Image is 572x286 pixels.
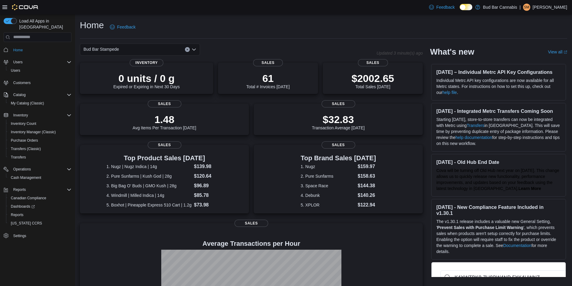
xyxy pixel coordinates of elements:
nav: Complex example [4,43,71,256]
span: SM [524,4,529,11]
span: Sales [148,141,181,149]
dt: 4. Debunk [301,192,355,198]
dd: $96.89 [194,182,222,189]
button: Users [1,58,74,66]
button: Catalog [1,91,74,99]
span: Feedback [436,4,455,10]
p: Bud Bar Cannabis [483,4,517,11]
h3: Top Brand Sales [DATE] [301,155,376,162]
dt: 2. Pure Sunfarms | Kush God | 28g [107,173,192,179]
p: Individual Metrc API key configurations are now available for all Metrc states. For instructions ... [436,77,561,95]
dd: $120.64 [194,173,222,180]
dt: 2. Pure Sunfarms [301,173,355,179]
span: Reports [8,211,71,218]
a: Transfers (Classic) [8,145,43,152]
span: Catalog [13,92,26,97]
span: Settings [11,232,71,239]
img: Cova [12,4,39,10]
a: help file [442,90,457,95]
span: Inventory Manager (Classic) [8,128,71,136]
a: View allExternal link [548,50,567,54]
a: Cash Management [8,174,44,181]
button: Customers [1,78,74,87]
span: Inventory Count [11,121,36,126]
span: [US_STATE] CCRS [11,221,42,226]
span: Transfers [11,155,26,160]
button: Catalog [11,91,28,98]
span: Inventory [11,112,71,119]
dd: $140.26 [358,192,376,199]
button: Inventory Manager (Classic) [6,128,74,136]
span: Users [13,60,23,65]
button: [US_STATE] CCRS [6,219,74,227]
span: Sales [253,59,283,66]
a: Dashboards [6,202,74,211]
h3: [DATE] - Integrated Metrc Transfers Coming Soon [436,108,561,114]
span: Washington CCRS [8,220,71,227]
div: Expired or Expiring in Next 30 Days [113,72,180,89]
span: Canadian Compliance [8,194,71,202]
span: Home [13,48,23,53]
span: Sales [235,220,268,227]
button: Users [11,59,25,66]
button: Inventory Count [6,119,74,128]
button: My Catalog (Classic) [6,99,74,107]
span: Inventory Count [8,120,71,127]
button: Settings [1,231,74,240]
dt: 1. Nugz | Nugz Indica | 14g [107,164,192,170]
h3: [DATE] – Individual Metrc API Key Configurations [436,69,561,75]
p: $2002.65 [352,72,394,84]
a: Transfers [8,154,28,161]
span: Dashboards [8,203,71,210]
button: Operations [11,166,33,173]
div: Avg Items Per Transaction [DATE] [133,113,196,130]
span: Users [11,68,20,73]
span: Sales [358,59,388,66]
dt: 5. Boxhot | Pineapple Express 510 Cart | 1.2g [107,202,192,208]
span: Cash Management [8,174,71,181]
dd: $139.98 [194,163,222,170]
span: Bud Bar Stampede [83,46,119,53]
p: 1.48 [133,113,196,125]
a: Documentation [503,243,531,248]
p: [PERSON_NAME] [533,4,567,11]
h3: [DATE] - New Compliance Feature Included in v1.30.1 [436,204,561,216]
a: Reports [8,211,26,218]
h3: [DATE] - Old Hub End Date [436,159,561,165]
span: Cash Management [11,175,41,180]
a: My Catalog (Classic) [8,100,47,107]
dt: 4. Windmill | Milled Indica | 14g [107,192,192,198]
span: Sales [322,141,355,149]
p: 0 units / 0 g [113,72,180,84]
a: Learn More [519,186,541,191]
dd: $122.94 [358,201,376,209]
p: | [519,4,521,11]
span: Home [11,46,71,54]
button: Open list of options [192,47,196,52]
button: Clear input [185,47,190,52]
h2: What's new [430,47,474,57]
span: My Catalog (Classic) [8,100,71,107]
a: Home [11,47,25,54]
dt: 1. Nugz [301,164,355,170]
a: Transfers [467,123,484,128]
p: The v1.30.1 release includes a valuable new General Setting, ' ', which prevents sales when produ... [436,218,561,254]
button: Home [1,46,74,54]
span: Purchase Orders [8,137,71,144]
button: Cash Management [6,173,74,182]
dd: $158.63 [358,173,376,180]
p: 61 [246,72,289,84]
button: Operations [1,165,74,173]
strong: Prevent Sales with Purchase Limit Warning [437,225,523,230]
span: Catalog [11,91,71,98]
a: Inventory Count [8,120,39,127]
dd: $73.98 [194,201,222,209]
a: Feedback [107,21,138,33]
span: Operations [11,166,71,173]
span: Reports [11,186,71,193]
div: Total Sales [DATE] [352,72,394,89]
a: help documentation [455,135,492,140]
p: Updated 3 minute(s) ago [377,51,423,56]
dt: 3. Space Race [301,183,355,189]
